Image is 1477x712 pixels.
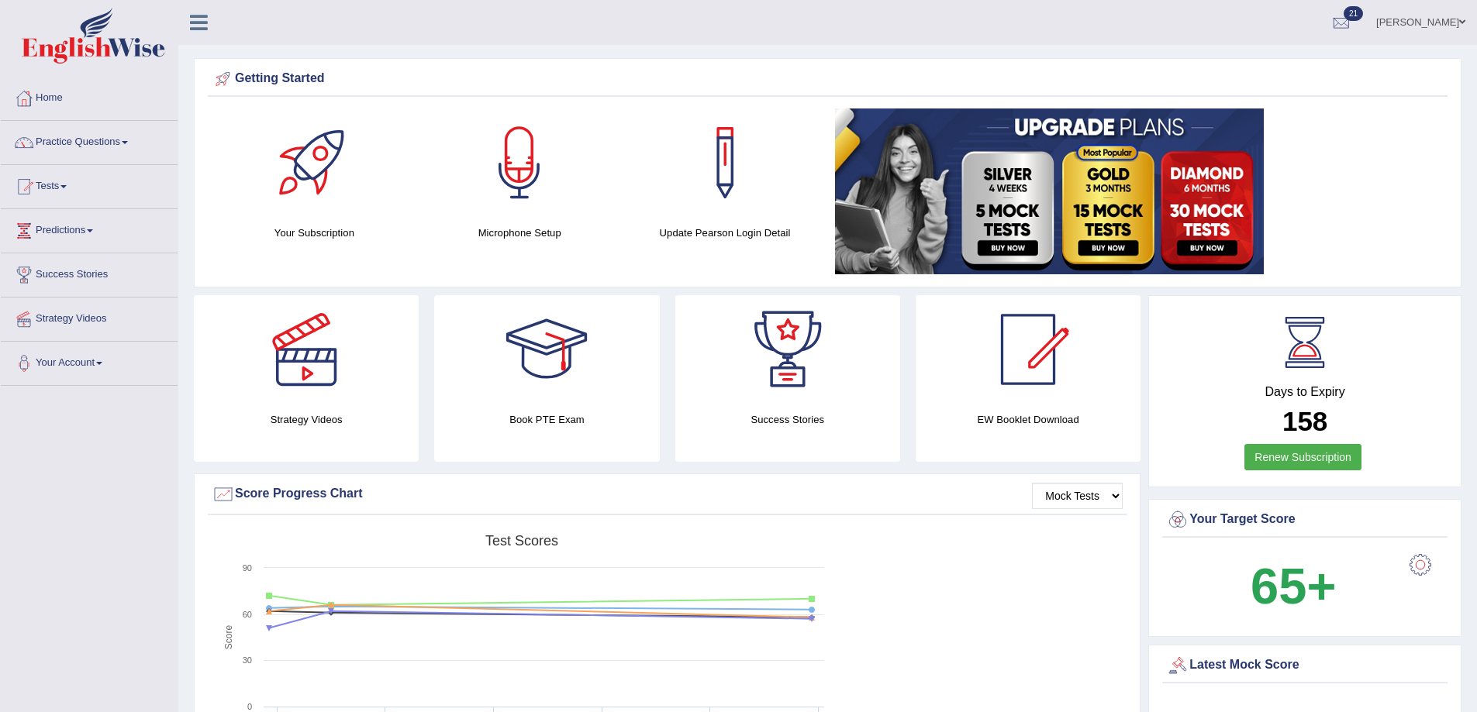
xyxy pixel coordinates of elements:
[223,625,234,650] tspan: Score
[675,411,900,428] h4: Success Stories
[1,77,178,115] a: Home
[1244,444,1361,470] a: Renew Subscription
[243,655,252,665] text: 30
[1,253,178,292] a: Success Stories
[1344,6,1363,21] span: 21
[212,67,1444,91] div: Getting Started
[835,108,1264,274] img: small5.jpg
[243,563,252,573] text: 90
[1,209,178,248] a: Predictions
[1166,654,1444,677] div: Latest Mock Score
[219,225,409,241] h4: Your Subscription
[485,533,558,549] tspan: Test scores
[1,165,178,204] a: Tests
[247,702,252,711] text: 0
[1,121,178,160] a: Practice Questions
[916,411,1141,428] h4: EW Booklet Download
[425,225,615,241] h4: Microphone Setup
[630,225,820,241] h4: Update Pearson Login Detail
[1,342,178,380] a: Your Account
[1166,508,1444,531] div: Your Target Score
[1166,385,1444,399] h4: Days to Expiry
[1251,558,1336,614] b: 65+
[243,610,252,619] text: 60
[212,483,1123,506] div: Score Progress Chart
[1282,406,1327,436] b: 158
[194,411,419,428] h4: Strategy Videos
[434,411,659,428] h4: Book PTE Exam
[1,298,178,336] a: Strategy Videos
